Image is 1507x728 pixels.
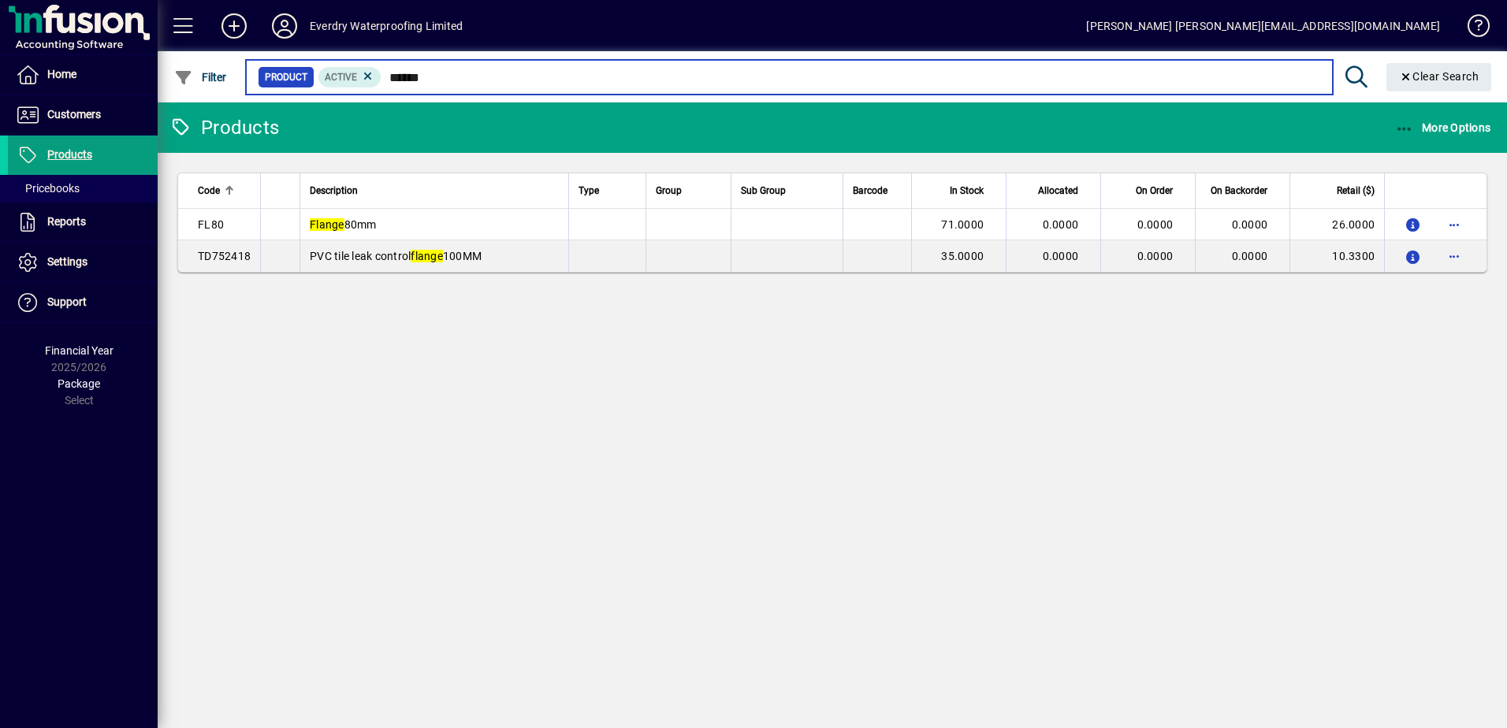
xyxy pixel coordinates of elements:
[16,182,80,195] span: Pricebooks
[853,182,887,199] span: Barcode
[259,12,310,40] button: Profile
[47,215,86,228] span: Reports
[318,67,381,87] mat-chip: Activation Status: Active
[741,182,833,199] div: Sub Group
[941,250,984,262] span: 35.0000
[1386,63,1492,91] button: Clear
[1043,250,1079,262] span: 0.0000
[47,108,101,121] span: Customers
[921,182,998,199] div: In Stock
[579,182,636,199] div: Type
[58,377,100,390] span: Package
[1289,209,1384,240] td: 26.0000
[1232,218,1268,231] span: 0.0000
[1137,218,1174,231] span: 0.0000
[1395,121,1491,134] span: More Options
[1442,212,1467,237] button: More options
[1456,3,1487,54] a: Knowledge Base
[941,218,984,231] span: 71.0000
[174,71,227,84] span: Filter
[170,63,231,91] button: Filter
[310,218,344,231] em: Flange
[209,12,259,40] button: Add
[169,115,279,140] div: Products
[198,182,251,199] div: Code
[310,182,358,199] span: Description
[8,283,158,322] a: Support
[1391,113,1495,142] button: More Options
[1136,182,1173,199] span: On Order
[950,182,984,199] span: In Stock
[310,13,463,39] div: Everdry Waterproofing Limited
[579,182,599,199] span: Type
[411,250,443,262] em: flange
[1086,13,1440,39] div: [PERSON_NAME] [PERSON_NAME][EMAIL_ADDRESS][DOMAIN_NAME]
[8,202,158,242] a: Reports
[1205,182,1282,199] div: On Backorder
[8,55,158,95] a: Home
[8,243,158,282] a: Settings
[47,148,92,161] span: Products
[741,182,786,199] span: Sub Group
[1137,250,1174,262] span: 0.0000
[325,72,357,83] span: Active
[1211,182,1267,199] span: On Backorder
[198,250,251,262] span: TD752418
[310,250,482,262] span: PVC tile leak control 100MM
[1016,182,1092,199] div: Allocated
[1442,243,1467,269] button: More options
[1111,182,1187,199] div: On Order
[1289,240,1384,272] td: 10.3300
[1337,182,1375,199] span: Retail ($)
[656,182,721,199] div: Group
[310,182,559,199] div: Description
[45,344,113,357] span: Financial Year
[1043,218,1079,231] span: 0.0000
[656,182,682,199] span: Group
[47,255,87,268] span: Settings
[1399,70,1479,83] span: Clear Search
[47,68,76,80] span: Home
[198,182,220,199] span: Code
[8,175,158,202] a: Pricebooks
[1038,182,1078,199] span: Allocated
[8,95,158,135] a: Customers
[198,218,224,231] span: FL80
[265,69,307,85] span: Product
[853,182,902,199] div: Barcode
[310,218,377,231] span: 80mm
[47,295,87,308] span: Support
[1232,250,1268,262] span: 0.0000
